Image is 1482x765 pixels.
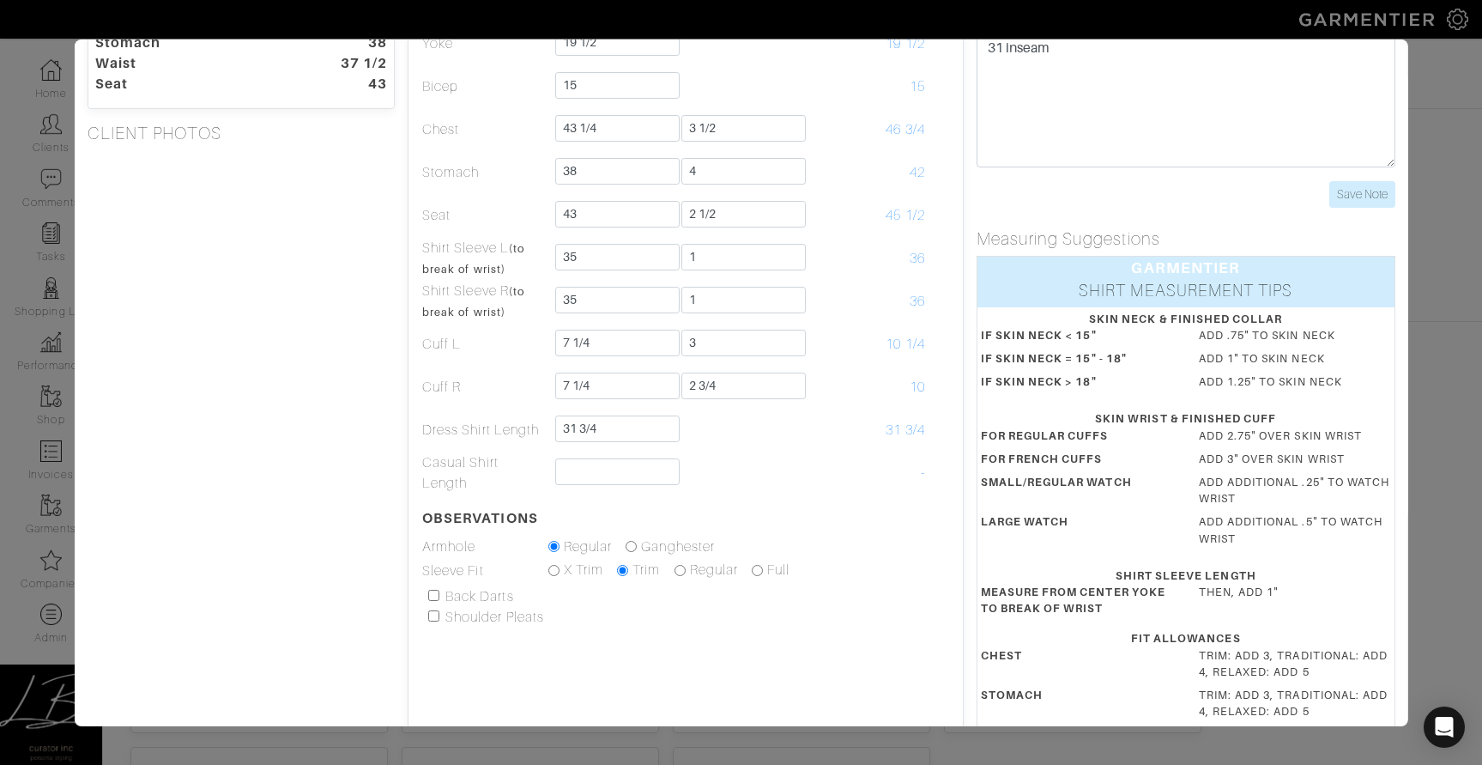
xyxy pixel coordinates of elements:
[421,536,547,560] td: Armhole
[421,452,547,495] td: Casual Shirt Length
[422,285,524,319] small: (to break of wrist)
[968,687,1186,726] dt: STOMACH
[767,560,789,580] label: Full
[886,208,924,223] span: 45 1/2
[909,251,924,266] span: 36
[977,257,1394,279] div: GARMENTIER
[82,74,293,94] dt: Seat
[1186,428,1404,444] dd: ADD 2.75" OVER SKIN WRIST
[1186,451,1404,467] dd: ADD 3" OVER SKIN WRIST
[82,33,293,53] dt: Stomach
[421,151,547,194] td: Stomach
[909,379,924,395] span: 10
[909,165,924,180] span: 42
[421,495,547,536] th: OBSERVATIONS
[968,373,1186,397] dt: IF SKIN NECK > 18"
[422,242,524,276] small: (to break of wrist)
[886,422,924,438] span: 31 3/4
[968,327,1186,350] dt: IF SKIN NECK < 15"
[968,647,1186,687] dt: CHEST
[564,560,603,580] label: X Trim
[421,65,547,108] td: Bicep
[968,513,1186,553] dt: LARGE WATCH
[1186,327,1404,343] dd: ADD .75" TO SKIN NECK
[909,294,924,309] span: 36
[981,311,1391,327] div: SKIN NECK & FINISHED COLLAR
[968,451,1186,474] dt: FOR FRENCH CUFFS
[421,22,547,65] td: Yoke
[977,279,1394,307] div: SHIRT MEASUREMENT TIPS
[421,194,547,237] td: Seat
[421,366,547,409] td: Cuff R
[1329,181,1395,208] input: Save Note
[977,228,1395,249] h5: Measuring Suggestions
[421,237,547,280] td: Shirt Sleeve L
[87,123,395,143] h5: CLIENT PHOTOS
[968,474,1186,513] dt: SMALL/REGULAR WATCH
[445,586,514,607] label: Back Darts
[421,108,547,151] td: Chest
[981,630,1391,647] div: FIT ALLOWANCES
[1424,707,1465,748] div: Open Intercom Messenger
[909,79,924,94] span: 15
[689,560,737,580] label: Regular
[82,53,293,74] dt: Waist
[293,74,400,94] dt: 43
[886,337,924,352] span: 10 1/4
[886,122,924,137] span: 46 3/4
[968,428,1186,451] dt: FOR REGULAR CUFFS
[421,280,547,323] td: Shirt Sleeve R
[1186,513,1404,546] dd: ADD ADDITIONAL .5" TO WATCH WRIST
[968,350,1186,373] dt: IF SKIN NECK = 15" - 18"
[564,537,612,557] label: Regular
[641,537,715,557] label: Ganghester
[1186,687,1404,719] dd: TRIM: ADD 3, TRADITIONAL: ADD 4, RELAXED: ADD 5
[1186,474,1404,507] dd: ADD ADDITIONAL .25" TO WATCH WRIST
[445,607,544,628] label: Shoulder Pleats
[421,409,547,452] td: Dress Shirt Length
[1186,584,1404,610] dd: THEN, ADD 1"
[1186,373,1404,390] dd: ADD 1.25" TO SKIN NECK
[1186,647,1404,680] dd: TRIM: ADD 3, TRADITIONAL: ADD 4, RELAXED: ADD 5
[421,323,547,366] td: Cuff L
[293,53,400,74] dt: 37 1/2
[968,584,1186,616] dt: MEASURE FROM CENTER YOKE TO BREAK OF WRIST
[293,33,400,53] dt: 38
[886,36,924,52] span: 19 1/2
[1186,350,1404,367] dd: ADD 1" TO SKIN NECK
[981,410,1391,427] div: SKIN WRIST & FINISHED CUFF
[981,568,1391,584] div: SHIRT SLEEVE LENGTH
[632,560,660,580] label: Trim
[920,465,924,481] span: -
[421,559,547,583] td: Sleeve Fit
